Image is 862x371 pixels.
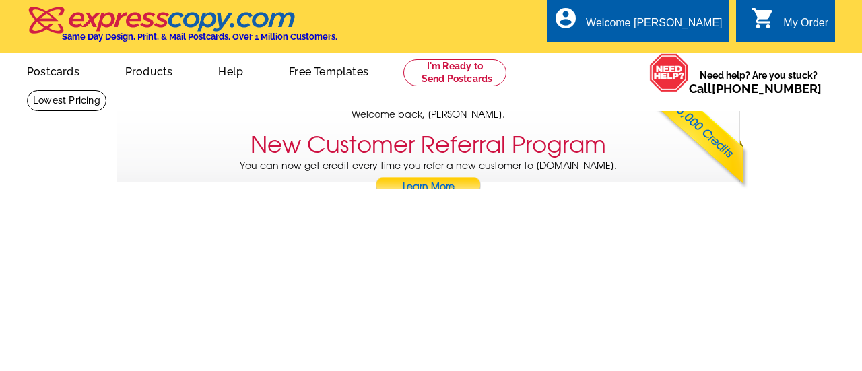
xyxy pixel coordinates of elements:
a: shopping_cart My Order [751,15,828,32]
a: Products [104,55,195,86]
img: help [649,53,689,92]
a: Free Templates [267,55,390,86]
p: You can now get credit every time you refer a new customer to [DOMAIN_NAME]. [117,159,739,197]
a: Learn More [375,177,482,197]
a: Help [197,55,265,86]
i: shopping_cart [751,6,775,30]
span: Need help? Are you stuck? [689,69,828,96]
a: [PHONE_NUMBER] [712,81,822,96]
a: Same Day Design, Print, & Mail Postcards. Over 1 Million Customers. [27,16,337,42]
div: My Order [783,17,828,36]
i: account_circle [554,6,578,30]
span: Welcome back, [PERSON_NAME]. [352,108,505,122]
div: Welcome [PERSON_NAME] [586,17,722,36]
h4: Same Day Design, Print, & Mail Postcards. Over 1 Million Customers. [62,32,337,42]
h3: New Customer Referral Program [251,131,606,159]
span: Call [689,81,822,96]
a: Postcards [5,55,101,86]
